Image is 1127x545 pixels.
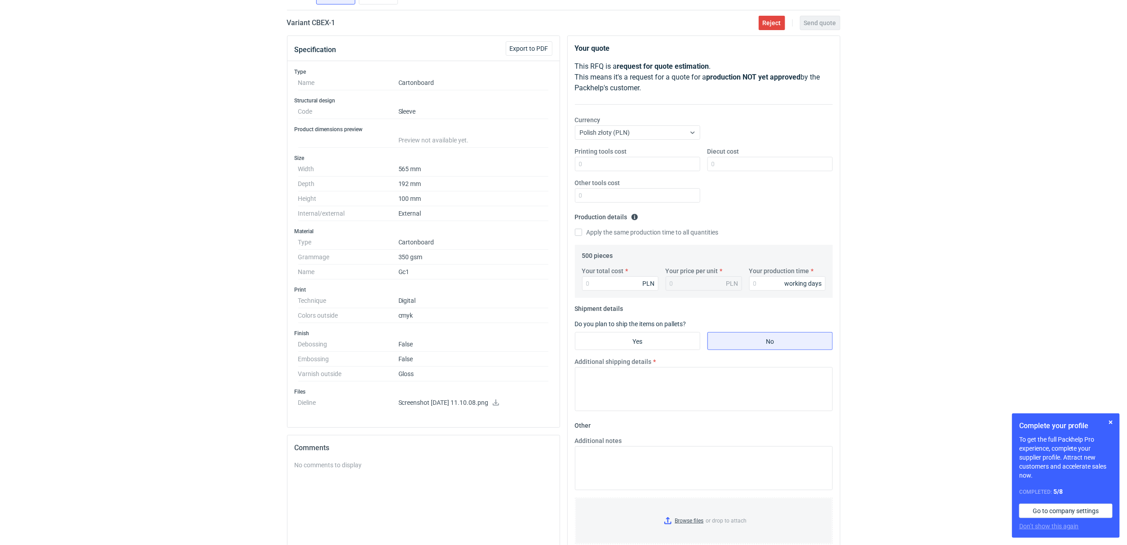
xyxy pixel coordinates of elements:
dd: External [398,206,549,221]
dt: Name [298,265,398,279]
strong: 5 / 8 [1053,488,1063,495]
a: Go to company settings [1019,504,1113,518]
label: Currency [575,115,601,124]
label: Yes [575,332,700,350]
div: PLN [643,279,655,288]
span: Send quote [804,20,836,26]
p: This RFQ is a . This means it's a request for a quote for a by the Packhelp's customer. [575,61,833,93]
dt: Technique [298,293,398,308]
dd: False [398,352,549,367]
button: Specification [295,39,336,61]
dt: Colors outside [298,308,398,323]
dt: Debossing [298,337,398,352]
dt: Name [298,75,398,90]
div: PLN [726,279,738,288]
button: Reject [759,16,785,30]
label: Do you plan to ship the items on pallets? [575,320,686,328]
dt: Embossing [298,352,398,367]
label: Your total cost [582,266,624,275]
dd: Cartonboard [398,75,549,90]
label: Apply the same production time to all quantities [575,228,719,237]
dt: Depth [298,177,398,191]
h3: Files [295,388,552,395]
p: To get the full Packhelp Pro experience, complete your supplier profile. Attract new customers an... [1019,435,1113,480]
h3: Type [295,68,552,75]
input: 0 [582,276,659,291]
dt: Grammage [298,250,398,265]
dd: 100 mm [398,191,549,206]
dt: Dieline [298,395,398,413]
h3: Size [295,155,552,162]
dt: Varnish outside [298,367,398,381]
dt: Code [298,104,398,119]
strong: request for quote estimation [617,62,709,71]
label: Your production time [749,266,809,275]
p: Screenshot [DATE] 11.10.08.png [398,399,549,407]
dt: Width [298,162,398,177]
label: Printing tools cost [575,147,627,156]
strong: production NOT yet approved [707,73,801,81]
strong: Your quote [575,44,610,53]
legend: 500 pieces [582,248,613,259]
h3: Structural design [295,97,552,104]
label: No [707,332,833,350]
span: Polish złoty (PLN) [580,129,630,136]
label: Diecut cost [707,147,739,156]
span: Preview not available yet. [398,137,469,144]
label: Your price per unit [666,266,718,275]
div: working days [785,279,822,288]
span: Export to PDF [510,45,548,52]
dd: 350 gsm [398,250,549,265]
input: 0 [575,188,700,203]
div: Completed: [1019,487,1113,496]
h3: Material [295,228,552,235]
h3: Product dimensions preview [295,126,552,133]
div: No comments to display [295,461,552,470]
h3: Finish [295,330,552,337]
input: 0 [707,157,833,171]
input: 0 [749,276,826,291]
dt: Internal/external [298,206,398,221]
legend: Other [575,418,591,429]
button: Don’t show this again [1019,522,1079,531]
label: Additional shipping details [575,357,652,366]
button: Skip for now [1105,417,1116,428]
dd: False [398,337,549,352]
dd: 192 mm [398,177,549,191]
dd: Sleeve [398,104,549,119]
button: Export to PDF [506,41,552,56]
dd: Gc1 [398,265,549,279]
dd: Digital [398,293,549,308]
h3: Print [295,286,552,293]
dd: cmyk [398,308,549,323]
dt: Type [298,235,398,250]
button: Send quote [800,16,840,30]
legend: Production details [575,210,638,221]
dd: Cartonboard [398,235,549,250]
h2: Comments [295,443,552,453]
input: 0 [575,157,700,171]
legend: Shipment details [575,301,623,312]
h2: Variant CBEX - 1 [287,18,336,28]
span: Reject [763,20,781,26]
dt: Height [298,191,398,206]
dd: Gloss [398,367,549,381]
dd: 565 mm [398,162,549,177]
label: Other tools cost [575,178,620,187]
label: or drop to attach [575,498,832,544]
h1: Complete your profile [1019,421,1113,431]
label: Additional notes [575,436,622,445]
